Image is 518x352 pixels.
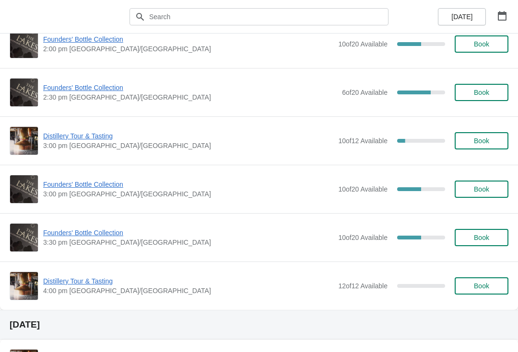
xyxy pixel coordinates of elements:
img: Founders' Bottle Collection | | 3:30 pm Europe/London [10,224,38,251]
span: [DATE] [451,13,472,21]
button: Book [455,229,508,246]
h2: [DATE] [10,320,508,329]
span: Founders' Bottle Collection [43,83,337,92]
span: Founders' Bottle Collection [43,34,333,44]
span: 3:00 pm [GEOGRAPHIC_DATA]/[GEOGRAPHIC_DATA] [43,189,333,199]
span: 2:30 pm [GEOGRAPHIC_DATA]/[GEOGRAPHIC_DATA] [43,92,337,102]
span: 10 of 20 Available [338,40,388,48]
span: Book [474,89,489,96]
button: Book [455,35,508,53]
span: 10 of 20 Available [338,185,388,193]
button: [DATE] [438,8,486,25]
span: 3:30 pm [GEOGRAPHIC_DATA]/[GEOGRAPHIC_DATA] [43,238,333,247]
span: Book [474,185,489,193]
span: Book [474,137,489,145]
span: 2:00 pm [GEOGRAPHIC_DATA]/[GEOGRAPHIC_DATA] [43,44,333,54]
button: Book [455,132,508,149]
span: Distillery Tour & Tasting [43,131,333,141]
span: Distillery Tour & Tasting [43,276,333,286]
span: 3:00 pm [GEOGRAPHIC_DATA]/[GEOGRAPHIC_DATA] [43,141,333,150]
span: 12 of 12 Available [338,282,388,290]
img: Founders' Bottle Collection | | 2:30 pm Europe/London [10,79,38,106]
input: Search [149,8,388,25]
span: Book [474,40,489,48]
img: Distillery Tour & Tasting | | 4:00 pm Europe/London [10,272,38,300]
span: 6 of 20 Available [342,89,388,96]
img: Founders' Bottle Collection | | 2:00 pm Europe/London [10,30,38,58]
span: Founders' Bottle Collection [43,228,333,238]
button: Book [455,277,508,295]
img: Distillery Tour & Tasting | | 3:00 pm Europe/London [10,127,38,155]
button: Book [455,84,508,101]
span: Book [474,282,489,290]
img: Founders' Bottle Collection | | 3:00 pm Europe/London [10,175,38,203]
span: 4:00 pm [GEOGRAPHIC_DATA]/[GEOGRAPHIC_DATA] [43,286,333,295]
span: Founders' Bottle Collection [43,180,333,189]
span: 10 of 12 Available [338,137,388,145]
button: Book [455,181,508,198]
span: Book [474,234,489,241]
span: 10 of 20 Available [338,234,388,241]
